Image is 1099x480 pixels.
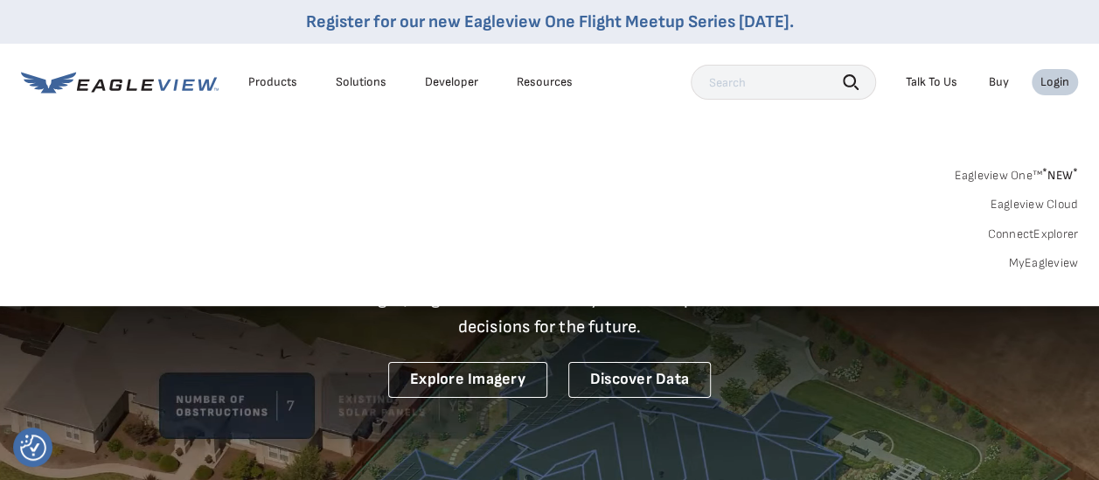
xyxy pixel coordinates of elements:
div: Products [248,74,297,90]
div: Resources [517,74,573,90]
a: ConnectExplorer [987,226,1078,242]
a: MyEagleview [1008,255,1078,271]
input: Search [691,65,876,100]
a: Eagleview Cloud [990,197,1078,212]
div: Solutions [336,74,386,90]
span: NEW [1042,168,1078,183]
a: Eagleview One™*NEW* [954,163,1078,183]
div: Login [1040,74,1069,90]
a: Buy [989,74,1009,90]
button: Consent Preferences [20,435,46,461]
a: Explore Imagery [388,362,547,398]
a: Discover Data [568,362,711,398]
a: Register for our new Eagleview One Flight Meetup Series [DATE]. [306,11,794,32]
img: Revisit consent button [20,435,46,461]
a: Developer [425,74,478,90]
div: Talk To Us [906,74,957,90]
